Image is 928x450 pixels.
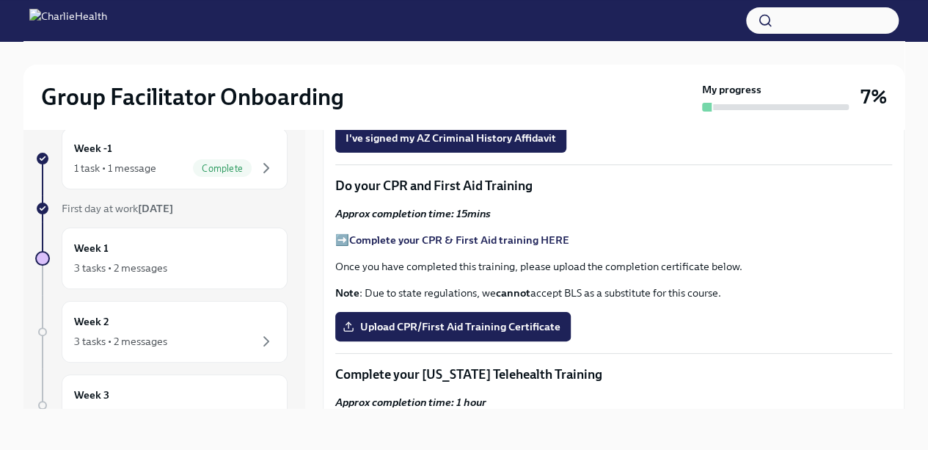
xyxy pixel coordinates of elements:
[335,286,359,300] strong: Note
[335,312,571,341] label: Upload CPR/First Aid Training Certificate
[335,366,892,383] p: Complete your [US_STATE] Telehealth Training
[74,161,156,175] div: 1 task • 1 message
[496,286,530,300] strong: cannot
[346,131,556,145] span: I've signed my AZ Criminal History Affidavit
[29,9,107,32] img: CharlieHealth
[74,334,167,349] div: 3 tasks • 2 messages
[702,82,761,97] strong: My progress
[74,313,109,330] h6: Week 2
[35,201,288,216] a: First day at work[DATE]
[346,319,560,334] span: Upload CPR/First Aid Training Certificate
[335,207,491,220] strong: Approx completion time: 15mins
[335,177,892,195] p: Do your CPR and First Aid Training
[138,202,173,215] strong: [DATE]
[335,123,566,153] button: I've signed my AZ Criminal History Affidavit
[74,387,109,403] h6: Week 3
[74,261,167,275] div: 3 tasks • 2 messages
[335,396,486,409] strong: Approx completion time: 1 hour
[35,301,288,363] a: Week 23 tasks • 2 messages
[335,286,892,300] p: : Due to state regulations, we accept BLS as a substitute for this course.
[62,202,173,215] span: First day at work
[335,233,892,247] p: ➡️
[35,374,288,436] a: Week 34 tasks • 1 message
[74,407,163,422] div: 4 tasks • 1 message
[861,84,887,110] h3: 7%
[335,259,892,274] p: Once you have completed this training, please upload the completion certificate below.
[74,240,109,256] h6: Week 1
[35,128,288,189] a: Week -11 task • 1 messageComplete
[74,140,112,156] h6: Week -1
[349,233,569,247] a: Complete your CPR & First Aid training HERE
[41,82,344,112] h2: Group Facilitator Onboarding
[193,163,252,174] span: Complete
[35,228,288,289] a: Week 13 tasks • 2 messages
